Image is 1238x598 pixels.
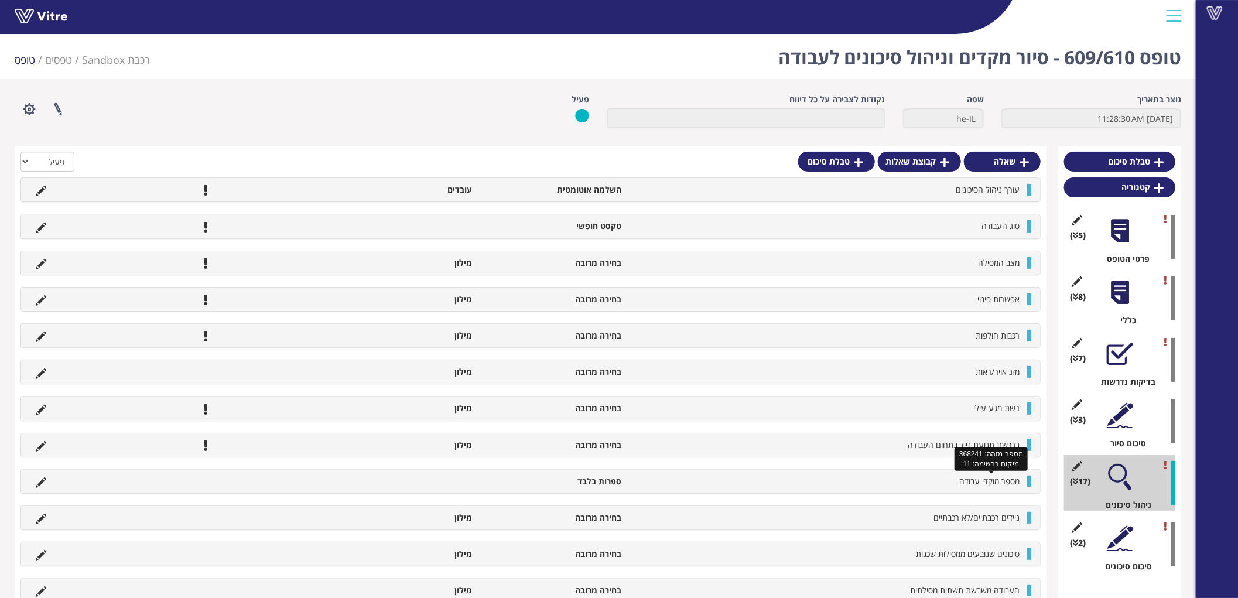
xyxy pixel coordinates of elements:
[329,402,478,414] li: מילון
[955,447,1028,471] div: מספר מזהה: 368241 מיקום ברשימה: 11
[478,220,627,232] li: טקסט חופשי
[1064,152,1175,172] a: טבלת סיכום
[478,366,627,378] li: בחירה מרובה
[967,94,984,105] label: שפה
[329,512,478,524] li: מילון
[329,293,478,305] li: מילון
[1064,177,1175,197] a: קטגוריה
[329,184,478,196] li: עובדים
[964,152,1041,172] a: שאלה
[478,330,627,341] li: בחירה מרובה
[82,53,150,67] span: 288
[908,439,1020,450] span: נדרשת תנועת נייד בתחום העבודה
[977,293,1020,305] span: אפשרות פינוי
[959,476,1020,487] span: מספר מוקדי עבודה
[1073,376,1175,388] div: בדיקות נדרשות
[1137,94,1181,105] label: נוצר בתאריך
[798,152,875,172] a: טבלת סיכום
[956,184,1020,195] span: עורך ניהול הסיכונים
[790,94,885,105] label: נקודות לצבירה על כל דיווח
[329,366,478,378] li: מילון
[973,402,1020,414] span: רשת מגע עילי
[1070,476,1090,487] span: (17 )
[478,184,627,196] li: השלמה אוטומטית
[478,585,627,596] li: בחירה מרובה
[933,512,1020,523] span: ניידים רכבתיים/לא רכבתיים
[916,548,1020,559] span: סיכונים שנובעים ממסילות שכנות
[1073,561,1175,572] div: סיכום סיכונים
[1073,438,1175,449] div: סיכום סיור
[778,29,1181,79] h1: טופס 609/610 - סיור מקדים וניהול סיכונים לעבודה
[329,548,478,560] li: מילון
[1070,537,1086,549] span: (2 )
[478,548,627,560] li: בחירה מרובה
[478,402,627,414] li: בחירה מרובה
[329,439,478,451] li: מילון
[478,439,627,451] li: בחירה מרובה
[1073,499,1175,511] div: ניהול סיכונים
[329,585,478,596] li: מילון
[572,94,589,105] label: פעיל
[1073,253,1175,265] div: פרטי הטופס
[329,257,478,269] li: מילון
[978,257,1020,268] span: מצב המסילה
[1070,353,1086,364] span: (7 )
[1073,315,1175,326] div: כללי
[478,512,627,524] li: בחירה מרובה
[329,330,478,341] li: מילון
[981,220,1020,231] span: סוג העבודה
[1070,291,1086,303] span: (8 )
[478,293,627,305] li: בחירה מרובה
[976,366,1020,377] span: מזג אויר/ראות
[15,53,45,68] li: טופס
[45,53,72,67] a: טפסים
[1070,414,1086,426] span: (3 )
[878,152,961,172] a: קבוצת שאלות
[478,257,627,269] li: בחירה מרובה
[976,330,1020,341] span: רכבות חולפות
[1070,230,1086,241] span: (5 )
[478,476,627,487] li: ספרות בלבד
[910,585,1020,596] span: העבודה משבשת תשתית מסילתית
[575,108,589,123] img: yes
